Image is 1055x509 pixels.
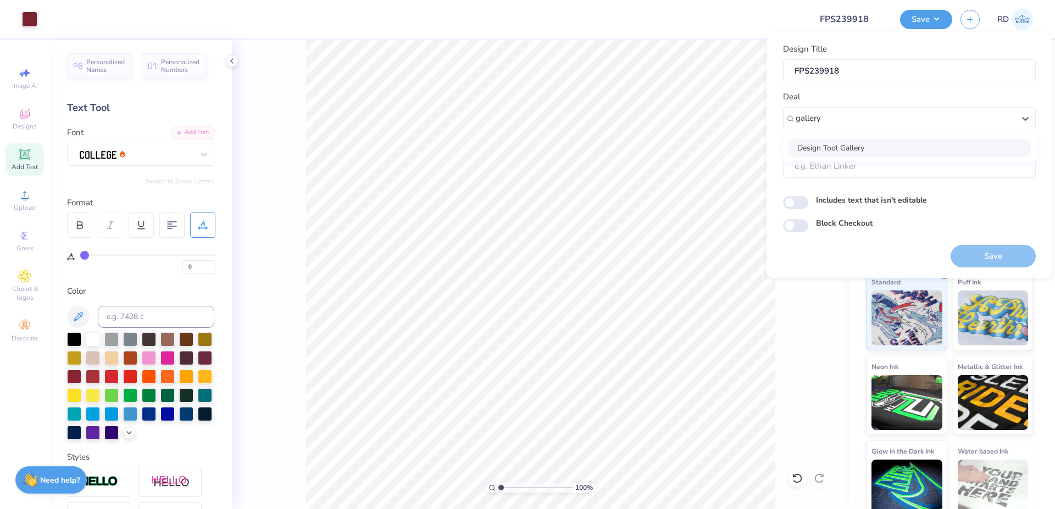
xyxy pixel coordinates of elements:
[67,285,214,298] div: Color
[871,276,901,288] span: Standard
[151,475,190,489] img: Shadow
[958,375,1029,430] img: Metallic & Glitter Ink
[816,194,927,206] label: Includes text that isn't editable
[871,445,934,457] span: Glow in the Dark Ink
[5,284,44,302] span: Clipart & logos
[67,126,84,139] label: Font
[997,13,1009,26] span: RD
[171,126,214,139] div: Add Font
[958,290,1029,345] img: Puff Ink
[871,375,942,430] img: Neon Ink
[67,100,214,115] div: Text Tool
[161,58,200,74] span: Personalized Numbers
[787,139,1031,157] div: Design Tool Gallery
[146,177,214,186] button: Switch to Greek Letters
[13,122,37,131] span: Designs
[12,163,38,171] span: Add Text
[40,475,80,485] strong: Need help?
[958,445,1008,457] span: Water based Ink
[98,306,214,328] input: e.g. 7428 c
[14,203,36,212] span: Upload
[900,10,952,29] button: Save
[783,91,800,103] label: Deal
[816,217,873,229] label: Block Checkout
[67,451,214,463] div: Styles
[12,334,38,343] span: Decorate
[958,276,981,288] span: Puff Ink
[783,154,1036,178] input: e.g. Ethan Linker
[67,197,215,209] div: Format
[871,290,942,345] img: Standard
[783,43,827,55] label: Design Title
[575,483,593,493] span: 100 %
[80,476,118,488] img: Stroke
[958,361,1023,372] span: Metallic & Glitter Ink
[12,81,38,90] span: Image AI
[1012,9,1033,30] img: Rommel Del Rosario
[871,361,898,372] span: Neon Ink
[997,9,1033,30] a: RD
[811,8,892,30] input: Untitled Design
[16,244,34,253] span: Greek
[86,58,125,74] span: Personalized Names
